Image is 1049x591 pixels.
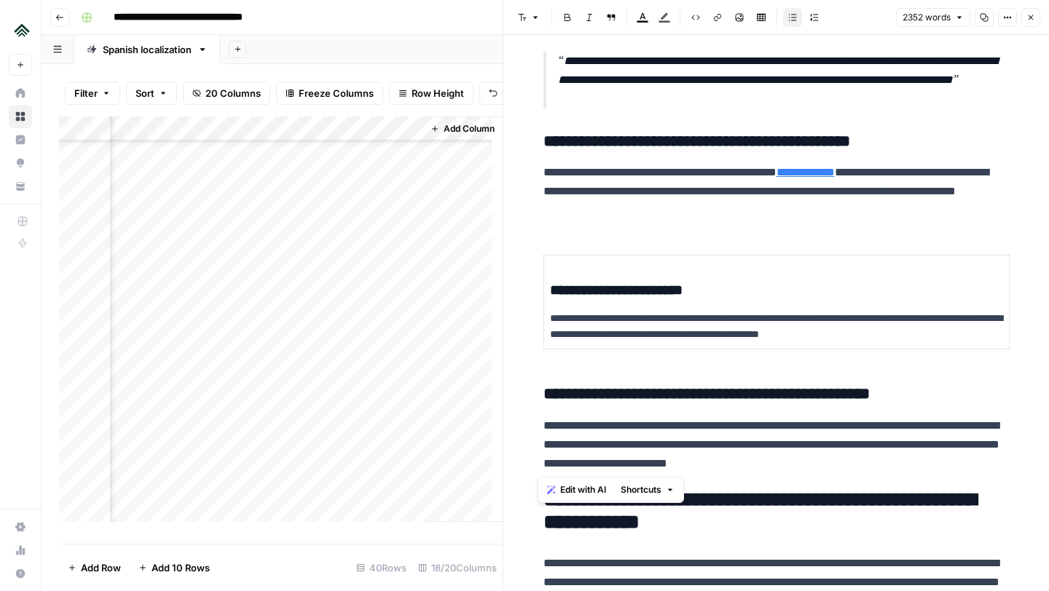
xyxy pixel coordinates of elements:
[23,23,35,35] img: logo_orange.svg
[9,515,32,539] a: Settings
[389,82,474,105] button: Row Height
[205,86,261,100] span: 20 Columns
[9,105,32,128] a: Browse
[621,483,661,496] span: Shortcuts
[130,556,219,579] button: Add 10 Rows
[9,539,32,562] a: Usage
[183,82,270,105] button: 20 Columns
[896,8,970,27] button: 2352 words
[155,84,167,96] img: tab_keywords_by_traffic_grey.svg
[74,86,98,100] span: Filter
[76,86,111,95] div: Dominio
[126,82,177,105] button: Sort
[560,483,606,496] span: Edit with AI
[59,556,130,579] button: Add Row
[81,560,121,575] span: Add Row
[171,86,232,95] div: Palabras clave
[9,12,32,48] button: Workspace: Uplisting
[9,175,32,198] a: Your Data
[9,151,32,175] a: Opportunities
[903,11,951,24] span: 2352 words
[479,82,536,105] button: Undo
[350,556,412,579] div: 40 Rows
[152,560,210,575] span: Add 10 Rows
[9,17,35,43] img: Uplisting Logo
[103,42,192,57] div: Spanish localization
[135,86,154,100] span: Sort
[23,38,35,49] img: website_grey.svg
[444,122,495,135] span: Add Column
[9,562,32,585] button: Help + Support
[299,86,374,100] span: Freeze Columns
[425,119,500,138] button: Add Column
[41,23,71,35] div: v 4.0.25
[38,38,163,49] div: Dominio: [DOMAIN_NAME]
[276,82,383,105] button: Freeze Columns
[65,82,120,105] button: Filter
[60,84,72,96] img: tab_domain_overview_orange.svg
[9,128,32,151] a: Insights
[9,82,32,105] a: Home
[74,35,220,64] a: Spanish localization
[541,480,612,499] button: Edit with AI
[615,480,680,499] button: Shortcuts
[412,86,464,100] span: Row Height
[412,556,503,579] div: 18/20 Columns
